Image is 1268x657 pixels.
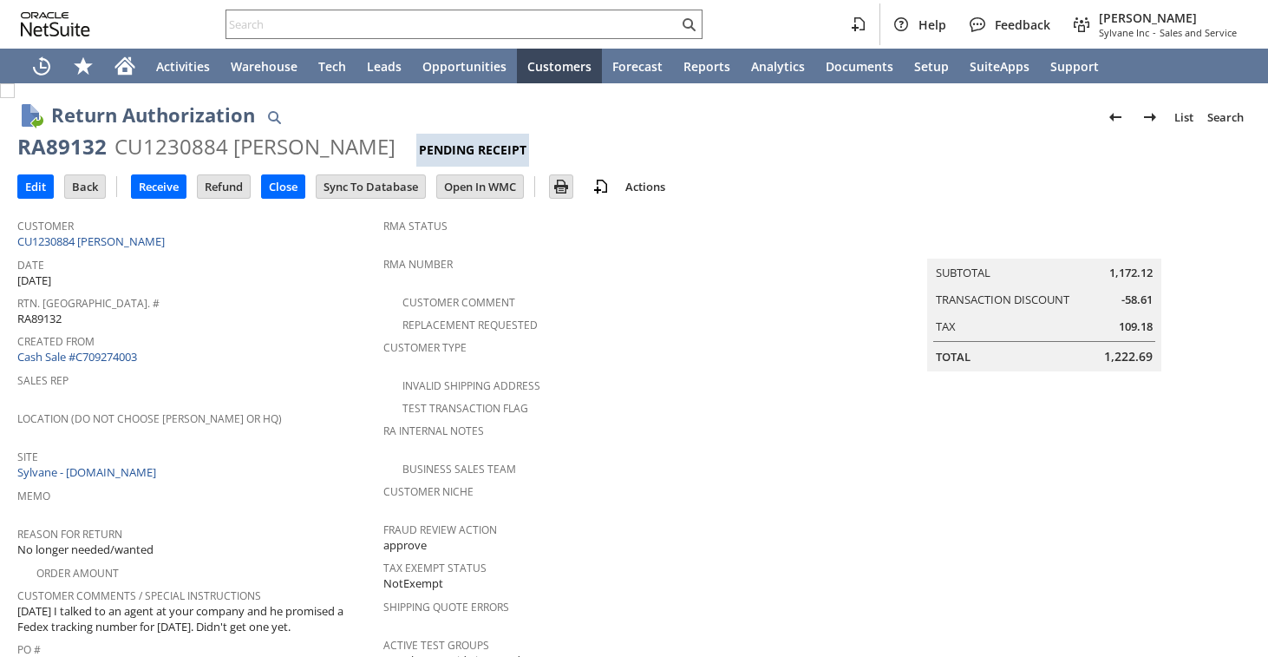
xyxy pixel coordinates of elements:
[927,231,1161,259] caption: Summary
[114,56,135,76] svg: Home
[114,133,395,161] div: CU1230884 [PERSON_NAME]
[612,58,663,75] span: Forecast
[220,49,308,83] a: Warehouse
[1109,265,1153,281] span: 1,172.12
[17,588,261,603] a: Customer Comments / Special Instructions
[132,175,186,198] input: Receive
[198,175,250,198] input: Refund
[51,101,255,129] h1: Return Authorization
[17,349,137,365] a: Cash Sale #C709274003
[412,49,517,83] a: Opportunities
[1153,26,1156,39] span: -
[21,49,62,83] a: Recent Records
[751,58,805,75] span: Analytics
[995,16,1050,33] span: Feedback
[17,464,160,480] a: Sylvane - [DOMAIN_NAME]
[402,318,538,332] a: Replacement Requested
[402,462,516,476] a: Business Sales Team
[17,373,69,388] a: Sales Rep
[815,49,904,83] a: Documents
[383,522,497,537] a: Fraud Review Action
[683,58,730,75] span: Reports
[264,107,284,128] img: Quick Find
[17,603,375,635] span: [DATE] I talked to an agent at your company and he promised a Fedex tracking number for [DATE]. D...
[317,175,425,198] input: Sync To Database
[65,175,105,198] input: Back
[918,16,946,33] span: Help
[1040,49,1109,83] a: Support
[618,179,672,194] a: Actions
[1099,26,1149,39] span: Sylvane Inc
[437,175,523,198] input: Open In WMC
[1099,10,1237,26] span: [PERSON_NAME]
[416,134,529,167] div: Pending Receipt
[936,319,956,334] a: Tax
[591,176,611,197] img: add-record.svg
[1105,107,1126,128] img: Previous
[21,12,90,36] svg: logo
[383,575,443,592] span: NotExempt
[383,638,489,653] a: Active Test Groups
[262,175,304,198] input: Close
[422,58,507,75] span: Opportunities
[383,600,509,614] a: Shipping Quote Errors
[383,561,487,575] a: Tax Exempt Status
[62,49,104,83] div: Shortcuts
[17,527,122,542] a: Reason For Return
[18,175,53,198] input: Edit
[970,58,1029,75] span: SuiteApps
[904,49,959,83] a: Setup
[1160,26,1237,39] span: Sales and Service
[383,340,467,355] a: Customer Type
[383,484,474,499] a: Customer Niche
[936,349,971,365] a: Total
[17,296,160,311] a: Rtn. [GEOGRAPHIC_DATA]. #
[36,566,119,581] a: Order Amount
[308,49,356,83] a: Tech
[959,49,1040,83] a: SuiteApps
[678,14,699,35] svg: Search
[402,378,540,393] a: Invalid Shipping Address
[17,311,62,327] span: RA89132
[1140,107,1160,128] img: Next
[602,49,673,83] a: Forecast
[73,56,94,76] svg: Shortcuts
[383,537,427,554] span: approve
[1121,292,1153,308] span: -58.61
[17,258,44,273] a: Date
[17,334,95,349] a: Created From
[673,49,741,83] a: Reports
[527,58,592,75] span: Customers
[383,219,448,233] a: RMA Status
[226,14,678,35] input: Search
[146,49,220,83] a: Activities
[402,401,528,416] a: Test Transaction Flag
[517,49,602,83] a: Customers
[1050,58,1099,75] span: Support
[367,58,402,75] span: Leads
[17,133,107,161] div: RA89132
[356,49,412,83] a: Leads
[1119,319,1153,335] span: 109.18
[1200,103,1251,131] a: Search
[402,295,515,310] a: Customer Comment
[17,489,50,503] a: Memo
[1104,348,1153,365] span: 1,222.69
[17,542,154,558] span: No longer needed/wanted
[741,49,815,83] a: Analytics
[104,49,146,83] a: Home
[17,219,74,233] a: Customer
[936,292,1069,307] a: Transaction Discount
[936,265,990,280] a: Subtotal
[17,450,38,464] a: Site
[383,424,484,438] a: RA Internal Notes
[31,56,52,76] svg: Recent Records
[231,58,297,75] span: Warehouse
[914,58,949,75] span: Setup
[17,273,51,289] span: [DATE]
[1167,103,1200,131] a: List
[550,175,572,198] input: Print
[17,233,169,249] a: CU1230884 [PERSON_NAME]
[17,642,41,657] a: PO #
[383,257,453,272] a: RMA Number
